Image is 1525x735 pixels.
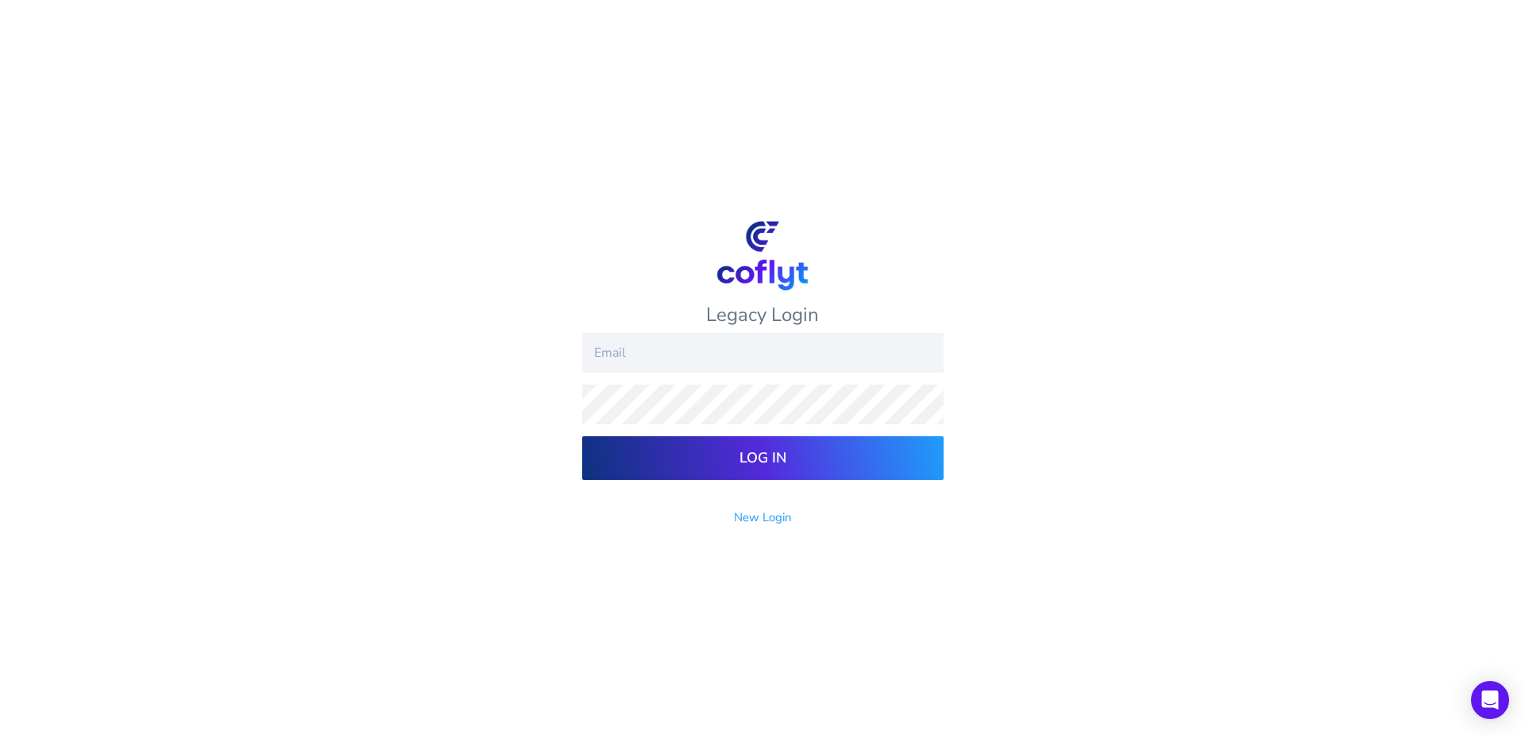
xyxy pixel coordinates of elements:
[716,216,809,296] img: logo_gradient_stacked-0c6faa0ed03abeb08992b468781a0f26af48cf32221e011f95027b737607da19.png
[582,304,944,327] h1: Legacy Login
[582,333,944,373] input: Email
[734,509,792,525] a: New Login
[582,436,944,480] input: Log In
[1471,681,1509,719] div: Open Intercom Messenger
